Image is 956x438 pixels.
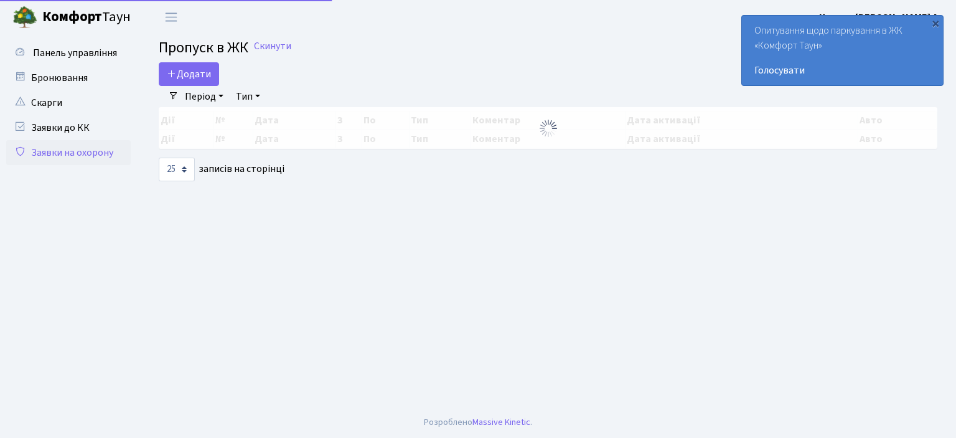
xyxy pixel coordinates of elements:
[167,67,211,81] span: Додати
[159,62,219,86] a: Додати
[929,17,942,29] div: ×
[159,158,284,181] label: записів на сторінці
[180,86,228,107] a: Період
[12,5,37,30] img: logo.png
[754,63,930,78] a: Голосувати
[42,7,131,28] span: Таун
[424,416,532,429] div: Розроблено .
[6,140,131,165] a: Заявки на охорону
[231,86,265,107] a: Тип
[6,115,131,140] a: Заявки до КК
[742,16,943,85] div: Опитування щодо паркування в ЖК «Комфорт Таун»
[156,7,187,27] button: Переключити навігацію
[819,10,941,25] a: Цитрус [PERSON_NAME] А.
[6,65,131,90] a: Бронювання
[254,40,291,52] a: Скинути
[159,158,195,181] select: записів на сторінці
[819,11,941,24] b: Цитрус [PERSON_NAME] А.
[42,7,102,27] b: Комфорт
[159,37,248,59] span: Пропуск в ЖК
[6,40,131,65] a: Панель управління
[6,90,131,115] a: Скарги
[33,46,117,60] span: Панель управління
[538,118,558,138] img: Обробка...
[472,416,530,429] a: Massive Kinetic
